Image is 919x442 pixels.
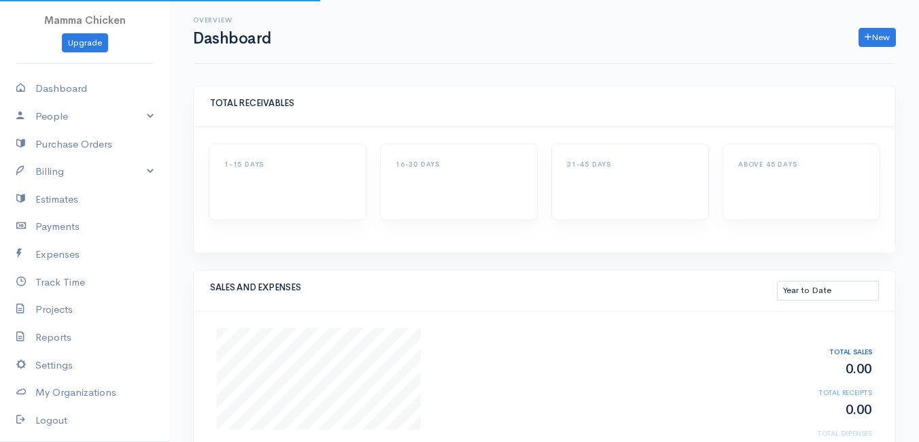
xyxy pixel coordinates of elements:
a: Upgrade [62,33,108,53]
h5: TOTAL RECEIVABLES [210,99,879,108]
h6: ABOVE 45 DAYS [738,160,865,168]
h2: 0.00 [774,403,872,418]
h6: TOTAL SALES [774,348,872,356]
h5: SALES AND EXPENSES [210,283,777,292]
h6: Overview [193,16,271,24]
h1: Dashboard [193,30,271,47]
h6: TOTAL RECEIPTS [774,389,872,396]
h6: 1-15 DAYS [224,160,351,168]
h6: 16-30 DAYS [396,160,522,168]
h2: 0.00 [774,362,872,377]
a: New [859,28,896,48]
h6: TOTAL EXPENSES [774,430,872,437]
h6: 31-45 DAYS [567,160,693,168]
span: Mamma Chicken [44,14,126,27]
